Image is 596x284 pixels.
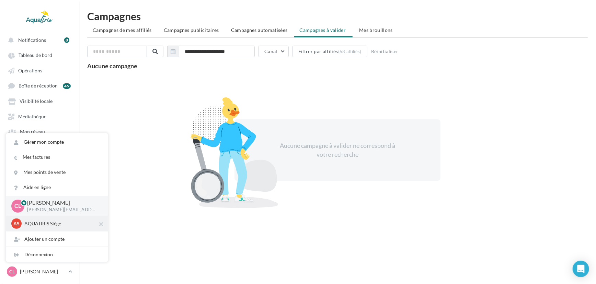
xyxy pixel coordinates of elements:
div: 49 [63,83,71,89]
span: Tableau de bord [19,52,52,58]
span: Opérations [18,68,42,73]
span: CL [9,268,15,275]
div: Déconnexion [6,247,108,262]
span: Visibilité locale [20,98,53,104]
div: Open Intercom Messenger [573,261,589,277]
p: AQUATIRIS Siège [24,220,100,227]
span: AS [13,220,20,227]
span: Mon réseau [20,129,45,135]
button: Réinitialiser [368,47,401,56]
p: [PERSON_NAME] [27,199,97,207]
span: Campagnes automatisées [231,27,288,33]
span: Boîte de réception [19,83,58,89]
a: Mon réseau [4,125,75,138]
span: Notifications [18,37,46,43]
span: Aucune campagne [87,62,137,70]
a: Tableau de bord [4,49,75,61]
a: Médiathèque [4,110,75,122]
a: Opérations [4,64,75,76]
a: Boîte de réception 49 [4,79,75,92]
a: Gérer mon compte [6,134,108,150]
a: Visibilité locale [4,95,75,107]
div: (68 affiliés) [338,49,362,54]
button: Notifications 8 [4,34,72,46]
a: Campagnes 2 [4,141,75,153]
h1: Campagnes [87,11,588,21]
a: Aide en ligne [6,180,108,195]
div: 8 [64,37,69,43]
a: CL [PERSON_NAME] [5,265,73,278]
div: Aucune campagne à valider ne correspond à votre recherche [278,141,397,159]
span: Campagnes publicitaires [164,27,219,33]
div: Ajouter un compte [6,232,108,247]
a: Mes factures [6,150,108,165]
span: CL [15,202,21,210]
button: Filtrer par affiliés(68 affiliés) [293,46,367,57]
a: Mes points de vente [6,165,108,180]
span: Médiathèque [18,114,46,119]
a: Boutique en ligne [4,156,75,168]
p: [PERSON_NAME][EMAIL_ADDRESS][DOMAIN_NAME] [27,207,97,213]
p: [PERSON_NAME] [20,268,66,275]
span: Campagnes de mes affiliés [93,27,152,33]
button: Canal [259,46,289,57]
span: Mes brouillons [359,27,393,33]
